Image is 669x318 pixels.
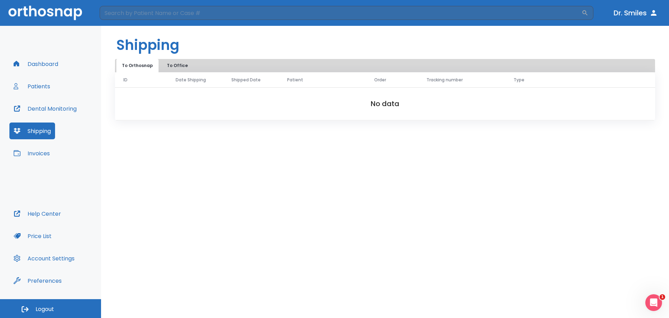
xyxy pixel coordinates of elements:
[60,278,67,284] div: Tooltip anchor
[123,77,128,83] span: ID
[287,77,303,83] span: Patient
[9,100,81,117] button: Dental Monitoring
[116,35,179,56] h1: Shipping
[116,59,159,72] button: To Orthosnap
[9,145,54,162] button: Invoices
[126,98,644,109] h2: No data
[374,77,386,83] span: Order
[176,77,206,83] span: Date Shipping
[426,77,463,83] span: Tracking number
[36,305,54,313] span: Logout
[9,56,62,72] button: Dashboard
[9,228,56,244] button: Price List
[100,6,582,20] input: Search by Patient Name or Case #
[611,7,661,19] button: Dr. Smiles
[231,77,261,83] span: Shipped Date
[9,250,79,267] button: Account Settings
[160,59,195,72] button: To Office
[514,77,524,83] span: Type
[9,205,65,222] button: Help Center
[645,294,662,311] iframe: Intercom live chat
[9,272,66,289] button: Preferences
[8,6,82,20] img: Orthosnap
[116,59,196,72] div: tabs
[9,123,55,139] button: Shipping
[660,294,665,300] span: 1
[9,78,54,95] button: Patients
